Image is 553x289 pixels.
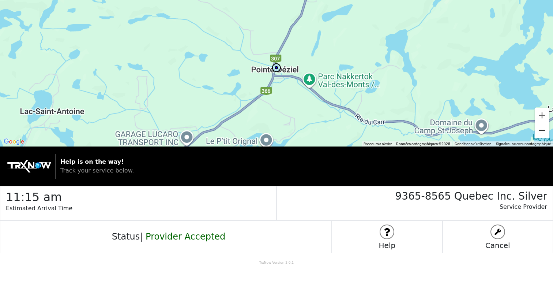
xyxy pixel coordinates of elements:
[455,142,492,146] a: Conditions d'utilisation
[396,142,450,146] span: Données cartographiques ©2025
[443,241,553,250] h5: Cancel
[380,225,394,238] img: logo stuff
[146,231,225,242] span: Provider Accepted
[2,137,26,147] img: Google
[491,225,504,238] img: logo stuff
[277,203,547,219] p: Service Provider
[496,142,551,146] a: Signaler une erreur cartographique
[6,204,276,220] p: Estimated Arrival Time
[60,158,124,165] strong: Help is on the way!
[60,167,134,174] span: Track your service below.
[106,231,225,242] h4: Status |
[364,141,392,147] button: Raccourcis clavier
[7,160,51,173] img: trx now logo
[332,241,442,250] h5: Help
[6,186,276,204] h2: 11:15 am
[2,137,26,147] a: Ouvrir cette zone dans Google Maps (dans une nouvelle fenêtre)
[277,186,547,203] h3: 9365-8565 Quebec Inc. Silver
[535,123,549,138] button: Zoom arrière
[535,108,549,123] button: Zoom avant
